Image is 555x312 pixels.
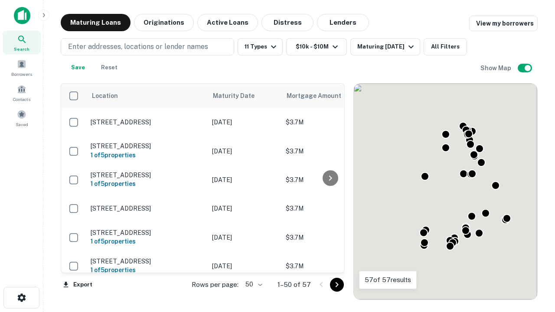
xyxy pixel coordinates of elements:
[512,215,555,257] iframe: Chat Widget
[13,96,30,103] span: Contacts
[287,91,353,101] span: Mortgage Amount
[197,14,258,31] button: Active Loans
[91,229,203,237] p: [STREET_ADDRESS]
[213,91,266,101] span: Maturity Date
[86,84,208,108] th: Location
[354,84,537,299] div: 0 0
[480,63,513,73] h6: Show Map
[11,71,32,78] span: Borrowers
[3,106,41,130] a: Saved
[91,237,203,246] h6: 1 of 5 properties
[3,56,41,79] a: Borrowers
[350,38,420,55] button: Maturing [DATE]
[212,175,277,185] p: [DATE]
[212,233,277,242] p: [DATE]
[95,59,123,76] button: Reset
[330,278,344,292] button: Go to next page
[3,31,41,54] a: Search
[286,146,372,156] p: $3.7M
[424,38,467,55] button: All Filters
[61,14,131,31] button: Maturing Loans
[91,91,118,101] span: Location
[3,81,41,104] a: Contacts
[91,118,203,126] p: [STREET_ADDRESS]
[192,279,238,290] p: Rows per page:
[14,7,30,24] img: capitalize-icon.png
[238,38,283,55] button: 11 Types
[357,42,416,52] div: Maturing [DATE]
[64,59,92,76] button: Save your search to get updates of matches that match your search criteria.
[212,117,277,127] p: [DATE]
[469,16,538,31] a: View my borrowers
[68,42,208,52] p: Enter addresses, locations or lender names
[61,278,95,291] button: Export
[277,279,311,290] p: 1–50 of 57
[242,278,264,291] div: 50
[91,257,203,265] p: [STREET_ADDRESS]
[286,204,372,213] p: $3.7M
[317,14,369,31] button: Lenders
[91,171,203,179] p: [STREET_ADDRESS]
[91,150,203,160] h6: 1 of 5 properties
[14,45,29,52] span: Search
[91,205,203,212] p: [STREET_ADDRESS]
[61,38,234,55] button: Enter addresses, locations or lender names
[261,14,313,31] button: Distress
[134,14,194,31] button: Originations
[286,233,372,242] p: $3.7M
[208,84,281,108] th: Maturity Date
[286,117,372,127] p: $3.7M
[281,84,377,108] th: Mortgage Amount
[212,146,277,156] p: [DATE]
[286,38,347,55] button: $10k - $10M
[91,265,203,275] h6: 1 of 5 properties
[286,261,372,271] p: $3.7M
[16,121,28,128] span: Saved
[91,179,203,188] h6: 1 of 5 properties
[212,261,277,271] p: [DATE]
[212,204,277,213] p: [DATE]
[286,175,372,185] p: $3.7M
[365,275,411,285] p: 57 of 57 results
[91,142,203,150] p: [STREET_ADDRESS]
